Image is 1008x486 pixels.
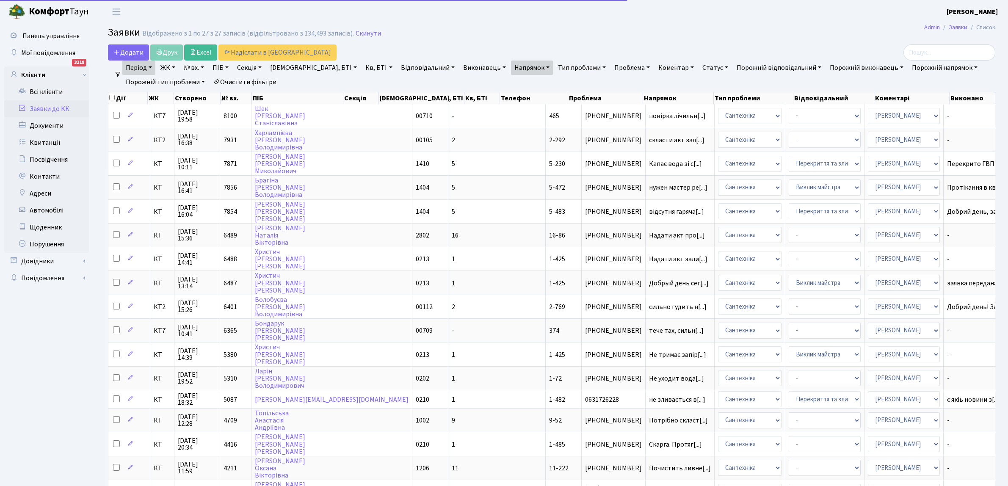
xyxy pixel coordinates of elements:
th: Телефон [500,92,568,104]
span: не зливається в[...] [649,395,705,404]
span: [PHONE_NUMBER] [585,160,642,167]
span: - [452,326,454,335]
span: 0631726228 [585,396,642,403]
a: [PERSON_NAME]НаталіяВікторівна [255,224,305,247]
span: тече тах, сильн[...] [649,326,704,335]
span: 16-86 [549,231,565,240]
span: КТ [154,375,171,382]
span: Капає вода зі с[...] [649,159,702,168]
a: Бондарук[PERSON_NAME][PERSON_NAME] [255,319,305,342]
span: 8100 [224,111,237,121]
span: 1-425 [549,350,565,359]
span: КТ [154,441,171,448]
li: Список [967,23,995,32]
span: 7871 [224,159,237,168]
a: Адреси [4,185,89,202]
a: Заявки до КК [4,100,89,117]
span: [PHONE_NUMBER] [585,465,642,472]
span: 9-52 [549,416,562,425]
span: 2802 [416,231,429,240]
span: є якіь новини з[...] [947,395,1000,404]
th: Коментарі [874,92,950,104]
span: 2-769 [549,302,565,312]
input: Пошук... [903,44,995,61]
span: [DATE] 11:59 [178,461,216,475]
a: Квитанції [4,134,89,151]
a: Excel [184,44,217,61]
span: [PHONE_NUMBER] [585,375,642,382]
span: 1-482 [549,395,565,404]
span: Не уходит вода[...] [649,374,704,383]
span: повірка лічильн[...] [649,111,706,121]
a: Порожній виконавець [826,61,907,75]
span: 00105 [416,135,433,145]
span: [PHONE_NUMBER] [585,327,642,334]
span: 5087 [224,395,237,404]
span: 6365 [224,326,237,335]
span: [PHONE_NUMBER] [585,137,642,144]
span: 465 [549,111,559,121]
span: 5-483 [549,207,565,216]
a: Порожній тип проблеми [122,75,208,89]
span: - [947,417,1008,424]
span: 5310 [224,374,237,383]
span: Добрий день, за[...] [947,207,1005,216]
span: 0210 [416,395,429,404]
span: 4211 [224,464,237,473]
span: [PHONE_NUMBER] [585,304,642,310]
a: Кв, БТІ [362,61,395,75]
a: Довідники [4,253,89,270]
span: [PHONE_NUMBER] [585,208,642,215]
span: 16 [452,231,458,240]
span: 1-425 [549,279,565,288]
span: 1-72 [549,374,562,383]
th: Кв, БТІ [464,92,500,104]
span: 1 [452,395,455,404]
span: [DATE] 12:28 [178,414,216,427]
span: - [947,232,1008,239]
span: 374 [549,326,559,335]
a: [PERSON_NAME][EMAIL_ADDRESS][DOMAIN_NAME] [255,395,409,404]
span: 1-485 [549,440,565,449]
a: Заявки [949,23,967,32]
span: Протікання в кв[...] [947,183,1004,192]
span: 1-425 [549,254,565,264]
span: 6488 [224,254,237,264]
span: 6487 [224,279,237,288]
span: скласти акт зал[...] [649,135,704,145]
a: Статус [699,61,732,75]
th: Проблема [568,92,643,104]
th: Напрямок [643,92,713,104]
a: Порожній напрямок [909,61,981,75]
span: КТ [154,396,171,403]
a: Додати [108,44,149,61]
span: 6489 [224,231,237,240]
span: - [947,351,1008,358]
a: ТопільськаАнастасіяАндріївна [255,409,289,432]
span: 1206 [416,464,429,473]
span: Заявки [108,25,140,40]
a: Admin [924,23,940,32]
th: Виконано [950,92,996,104]
a: Христич[PERSON_NAME][PERSON_NAME] [255,343,305,367]
b: Комфорт [29,5,69,18]
span: [DATE] 10:41 [178,324,216,337]
span: 11-222 [549,464,569,473]
a: Ларін[PERSON_NAME]Володимирович [255,367,305,390]
a: Христич[PERSON_NAME][PERSON_NAME] [255,271,305,295]
span: 0213 [416,350,429,359]
a: Автомобілі [4,202,89,219]
span: [PHONE_NUMBER] [585,256,642,262]
span: [DATE] 16:41 [178,181,216,194]
span: Таун [29,5,89,19]
span: КТ [154,417,171,424]
a: Документи [4,117,89,134]
th: Відповідальний [793,92,874,104]
span: - [452,111,454,121]
span: [PHONE_NUMBER] [585,351,642,358]
span: 00710 [416,111,433,121]
span: 1 [452,440,455,449]
span: 7856 [224,183,237,192]
span: КТ [154,465,171,472]
b: [PERSON_NAME] [947,7,998,17]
